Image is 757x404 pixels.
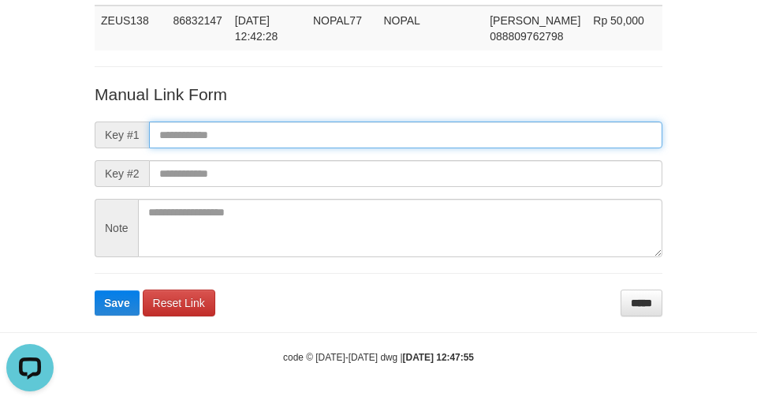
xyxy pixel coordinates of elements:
span: Rp 50,000 [593,14,644,27]
small: code © [DATE]-[DATE] dwg | [283,352,474,363]
span: Copy 088809762798 to clipboard [490,30,563,43]
span: Reset Link [153,297,205,309]
td: 86832147 [167,6,229,50]
span: Key #1 [95,122,149,148]
button: Save [95,290,140,316]
a: Reset Link [143,290,215,316]
span: NOPAL [383,14,420,27]
p: Manual Link Form [95,83,662,106]
span: Save [104,297,130,309]
span: Note [95,199,138,257]
td: ZEUS138 [95,6,167,50]
span: [PERSON_NAME] [490,14,580,27]
strong: [DATE] 12:47:55 [403,352,474,363]
button: Open LiveChat chat widget [6,6,54,54]
span: NOPAL77 [313,14,362,27]
span: [DATE] 12:42:28 [235,14,278,43]
span: Key #2 [95,160,149,187]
